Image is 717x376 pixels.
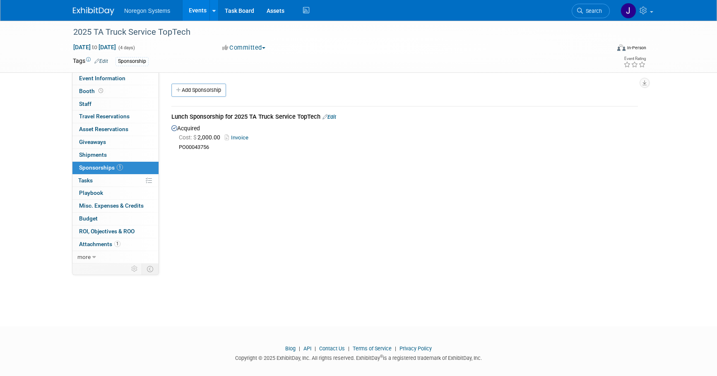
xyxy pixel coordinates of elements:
[117,164,123,170] span: 1
[627,45,646,51] div: In-Person
[380,354,383,359] sup: ®
[128,263,142,274] td: Personalize Event Tab Strip
[70,25,597,40] div: 2025 TA Truck Service TopTech
[79,164,123,171] span: Sponsorships
[313,345,318,352] span: |
[72,175,159,187] a: Tasks
[77,254,91,260] span: more
[322,114,336,120] a: Edit
[72,85,159,98] a: Booth
[72,251,159,263] a: more
[572,4,610,18] a: Search
[79,101,91,107] span: Staff
[79,139,106,145] span: Giveaways
[124,7,170,14] span: Noregon Systems
[79,215,98,222] span: Budget
[72,149,159,161] a: Shipments
[171,84,226,97] a: Add Sponsorship
[114,241,120,247] span: 1
[79,228,135,235] span: ROI, Objectives & ROO
[353,345,392,352] a: Terms of Service
[179,134,197,141] span: Cost: $
[285,345,296,352] a: Blog
[561,43,646,55] div: Event Format
[79,113,130,120] span: Travel Reservations
[393,345,398,352] span: |
[72,110,159,123] a: Travel Reservations
[171,123,638,151] div: Acquired
[72,238,159,251] a: Attachments1
[72,136,159,148] a: Giveaways
[79,202,144,209] span: Misc. Expenses & Credits
[97,88,105,94] span: Booth not reserved yet
[118,45,135,50] span: (4 days)
[346,345,351,352] span: |
[303,345,311,352] a: API
[72,98,159,110] a: Staff
[72,162,159,174] a: Sponsorships1
[225,134,252,141] a: Invoice
[79,75,125,81] span: Event Information
[583,8,602,14] span: Search
[73,43,116,51] span: [DATE] [DATE]
[115,57,149,66] div: Sponsorship
[73,7,114,15] img: ExhibitDay
[319,345,345,352] a: Contact Us
[72,123,159,136] a: Asset Reservations
[179,144,638,151] div: PO00043756
[79,241,120,247] span: Attachments
[617,44,626,51] img: Format-Inperson.png
[72,72,159,85] a: Event Information
[171,113,638,123] div: Lunch Sponsorship for 2025 TA Truck Service TopTech
[297,345,302,352] span: |
[179,134,224,141] span: 2,000.00
[78,177,93,184] span: Tasks
[73,57,108,66] td: Tags
[623,57,646,61] div: Event Rating
[79,151,107,158] span: Shipments
[142,263,159,274] td: Toggle Event Tabs
[72,213,159,225] a: Budget
[94,58,108,64] a: Edit
[219,43,269,52] button: Committed
[72,187,159,199] a: Playbook
[79,126,128,132] span: Asset Reservations
[72,200,159,212] a: Misc. Expenses & Credits
[621,3,636,19] img: Johana Gil
[399,345,432,352] a: Privacy Policy
[91,44,99,50] span: to
[79,88,105,94] span: Booth
[79,189,103,196] span: Playbook
[72,225,159,238] a: ROI, Objectives & ROO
